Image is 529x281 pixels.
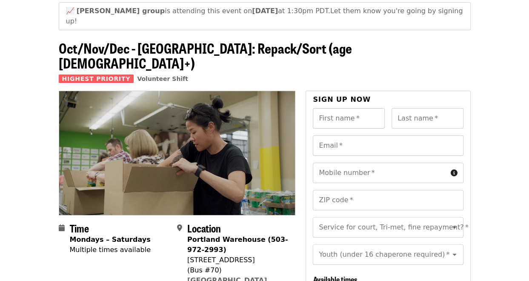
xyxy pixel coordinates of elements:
[59,75,134,83] span: Highest Priority
[313,190,463,210] input: ZIP code
[252,7,278,15] strong: [DATE]
[59,91,295,215] img: Oct/Nov/Dec - Portland: Repack/Sort (age 8+) organized by Oregon Food Bank
[177,224,182,232] i: map-marker-alt icon
[313,163,447,183] input: Mobile number
[187,265,289,275] div: (Bus #70)
[187,235,288,254] strong: Portland Warehouse (503-972-2993)
[59,224,65,232] i: calendar icon
[77,7,330,15] span: is attending this event on at 1:30pm PDT.
[187,255,289,265] div: [STREET_ADDRESS]
[66,7,74,15] span: growth emoji
[392,108,463,129] input: Last name
[70,235,151,244] strong: Mondays – Saturdays
[70,245,151,255] div: Multiple times available
[187,221,221,235] span: Location
[59,38,352,73] span: Oct/Nov/Dec - [GEOGRAPHIC_DATA]: Repack/Sort (age [DEMOGRAPHIC_DATA]+)
[70,221,89,235] span: Time
[137,75,188,82] a: Volunteer Shift
[77,7,165,15] strong: [PERSON_NAME] group
[313,108,385,129] input: First name
[449,221,460,233] button: Open
[313,135,463,156] input: Email
[451,169,458,177] i: circle-info icon
[313,95,371,103] span: Sign up now
[449,249,460,261] button: Open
